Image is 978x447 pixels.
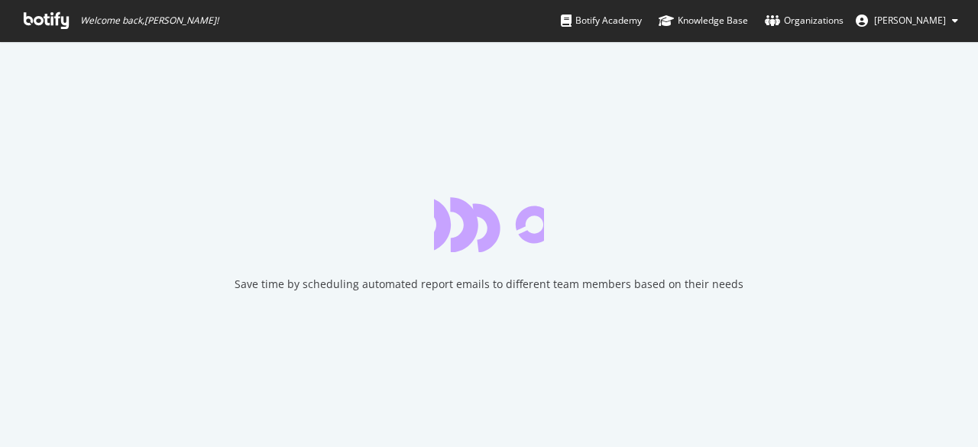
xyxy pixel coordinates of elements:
[235,277,743,292] div: Save time by scheduling automated report emails to different team members based on their needs
[659,13,748,28] div: Knowledge Base
[874,14,946,27] span: Eric Brekher
[765,13,844,28] div: Organizations
[844,8,970,33] button: [PERSON_NAME]
[80,15,219,27] span: Welcome back, [PERSON_NAME] !
[561,13,642,28] div: Botify Academy
[434,197,544,252] div: animation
